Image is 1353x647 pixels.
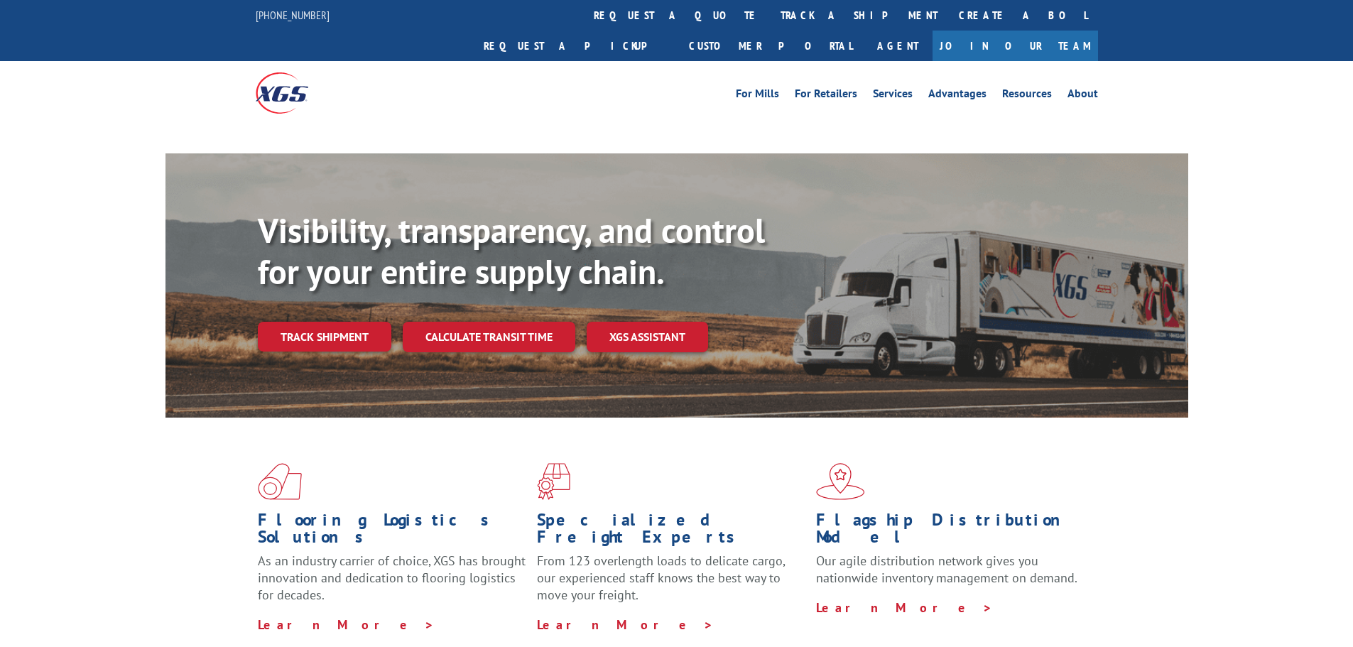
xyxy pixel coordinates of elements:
[473,31,678,61] a: Request a pickup
[933,31,1098,61] a: Join Our Team
[795,88,857,104] a: For Retailers
[258,208,765,293] b: Visibility, transparency, and control for your entire supply chain.
[537,553,805,616] p: From 123 overlength loads to delicate cargo, our experienced staff knows the best way to move you...
[537,511,805,553] h1: Specialized Freight Experts
[1067,88,1098,104] a: About
[258,322,391,352] a: Track shipment
[403,322,575,352] a: Calculate transit time
[816,511,1085,553] h1: Flagship Distribution Model
[256,8,330,22] a: [PHONE_NUMBER]
[863,31,933,61] a: Agent
[678,31,863,61] a: Customer Portal
[736,88,779,104] a: For Mills
[1002,88,1052,104] a: Resources
[587,322,708,352] a: XGS ASSISTANT
[258,616,435,633] a: Learn More >
[537,616,714,633] a: Learn More >
[816,599,993,616] a: Learn More >
[816,553,1077,586] span: Our agile distribution network gives you nationwide inventory management on demand.
[258,553,526,603] span: As an industry carrier of choice, XGS has brought innovation and dedication to flooring logistics...
[928,88,987,104] a: Advantages
[537,463,570,500] img: xgs-icon-focused-on-flooring-red
[873,88,913,104] a: Services
[258,511,526,553] h1: Flooring Logistics Solutions
[816,463,865,500] img: xgs-icon-flagship-distribution-model-red
[258,463,302,500] img: xgs-icon-total-supply-chain-intelligence-red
